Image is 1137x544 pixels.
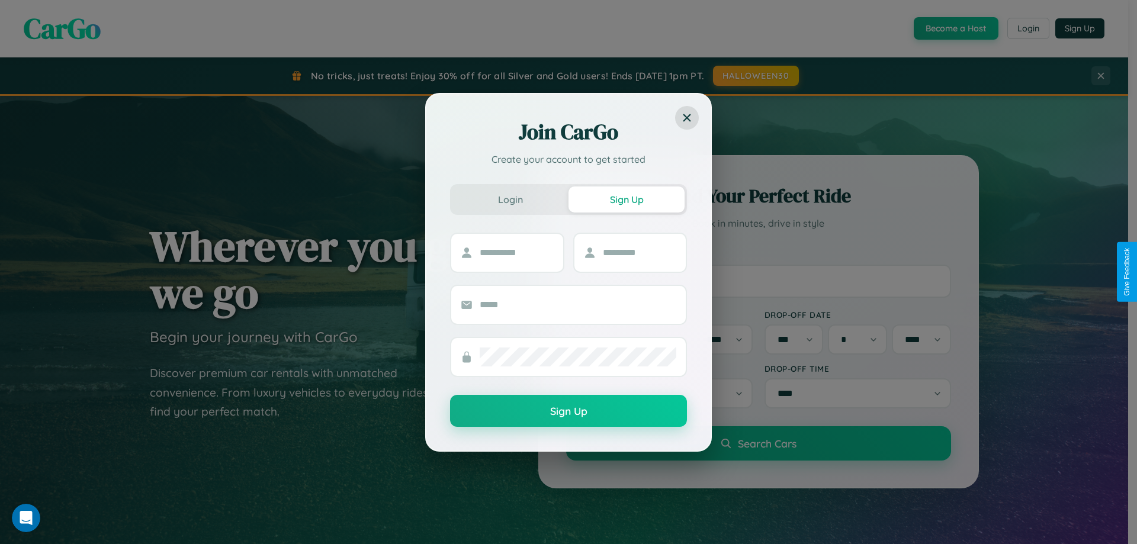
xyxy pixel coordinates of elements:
[12,504,40,532] iframe: Intercom live chat
[450,395,687,427] button: Sign Up
[452,186,568,213] button: Login
[450,118,687,146] h2: Join CarGo
[568,186,685,213] button: Sign Up
[450,152,687,166] p: Create your account to get started
[1123,248,1131,296] div: Give Feedback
